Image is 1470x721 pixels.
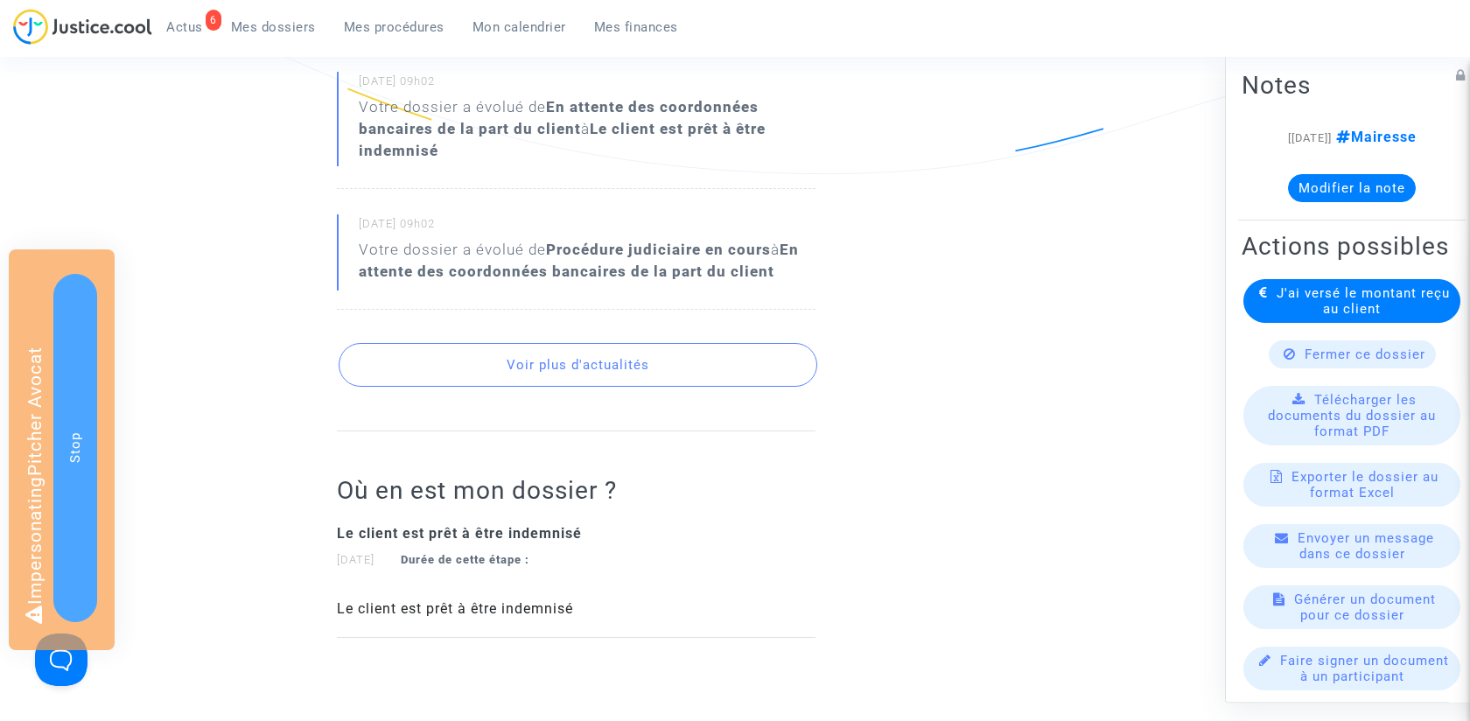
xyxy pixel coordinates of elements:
div: Le client est prêt à être indemnisé [337,523,815,544]
iframe: Help Scout Beacon - Open [35,633,87,686]
span: Télécharger les documents du dossier au format PDF [1268,392,1436,439]
span: Mes procédures [344,19,444,35]
small: [DATE] 09h02 [359,73,815,96]
span: Envoyer un message dans ce dossier [1298,530,1434,562]
span: Stop [67,432,83,463]
a: Mes finances [580,14,692,40]
div: Votre dossier a évolué de à [359,239,815,283]
span: Mes finances [594,19,678,35]
div: Votre dossier a évolué de à [359,96,815,162]
span: Exporter le dossier au format Excel [1291,469,1438,500]
small: [DATE] [337,553,529,566]
button: Voir plus d'actualités [339,343,817,387]
b: En attente des coordonnées bancaires de la part du client [359,98,759,137]
button: Stop [53,274,97,622]
div: Le client est prêt à être indemnisé [337,598,815,619]
div: Impersonating [9,249,115,650]
b: En attente des coordonnées bancaires de la part du client [359,241,799,280]
span: Actus [166,19,203,35]
a: Mes procédures [330,14,458,40]
span: J'ai versé le montant reçu au client [1277,285,1450,317]
a: 6Actus [152,14,217,40]
span: Faire signer un document à un participant [1280,653,1449,684]
span: [[DATE]] [1288,131,1332,144]
img: jc-logo.svg [13,9,152,45]
h2: Actions possibles [1242,231,1462,262]
b: Procédure judiciaire en cours [546,241,771,258]
span: Fermer ce dossier [1305,346,1425,362]
small: [DATE] 09h02 [359,216,815,239]
a: Mes dossiers [217,14,330,40]
div: 6 [206,10,221,31]
span: Mes dossiers [231,19,316,35]
a: Mon calendrier [458,14,580,40]
span: Générer un document pour ce dossier [1294,591,1436,623]
button: Modifier la note [1288,174,1416,202]
strong: Durée de cette étape : [401,553,529,566]
h2: Où en est mon dossier ? [337,475,815,506]
h2: Notes [1242,70,1462,101]
span: Mairesse [1332,129,1417,145]
span: Mon calendrier [472,19,566,35]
